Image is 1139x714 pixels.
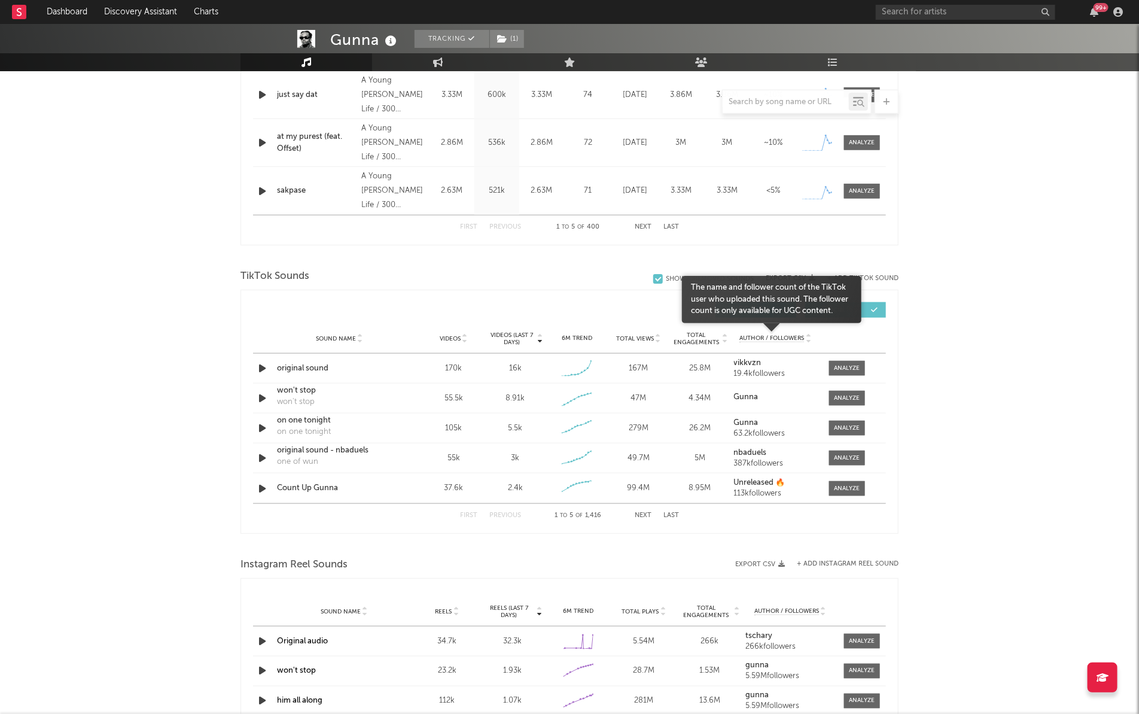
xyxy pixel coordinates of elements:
span: of [575,513,583,518]
button: Export CSV [766,275,815,282]
a: vikkvzn [734,359,817,367]
div: 3.33M [522,89,561,101]
div: 3k [511,452,519,464]
a: original sound [277,363,402,375]
button: 99+ [1090,7,1098,17]
div: 5.59M followers [745,703,835,711]
div: 55k [426,452,482,464]
div: 55.5k [426,393,482,405]
div: won't stop [277,385,402,397]
div: 13.6M [680,695,740,707]
span: Total Views [616,335,654,342]
div: 26.2M [672,423,728,435]
span: Reels [435,608,452,615]
button: Last [663,512,679,519]
div: 113k followers [734,490,817,498]
span: to [562,224,569,230]
strong: gunna [745,662,769,670]
div: 112k [417,695,477,707]
a: on one tonight [277,415,402,427]
span: to [560,513,567,518]
span: Total Engagements [672,332,721,346]
div: 4.34M [672,393,728,405]
span: Author / Followers [754,607,819,615]
strong: tschary [745,632,772,640]
div: <5% [753,185,793,197]
div: 536k [477,137,516,149]
button: (1) [490,30,524,48]
a: nbaduels [734,449,817,457]
div: 105k [426,423,482,435]
a: sakpase [277,185,355,197]
button: + Add Instagram Reel Sound [797,561,899,567]
div: 5M [672,452,728,464]
button: Last [663,224,679,230]
div: 19.4k followers [734,370,817,378]
div: just say dat [277,89,355,101]
button: Tracking [415,30,489,48]
button: Previous [489,512,521,519]
span: Videos (last 7 days) [488,332,536,346]
button: Next [635,224,651,230]
div: 600k [477,89,516,101]
div: 3.33M [433,89,471,101]
strong: vikkvzn [734,359,762,367]
div: 3.86M [707,89,747,101]
a: tschary [745,632,835,640]
div: 23.2k [417,666,477,677]
span: Total Plays [622,608,659,615]
div: Gunna [330,30,400,50]
div: A Young [PERSON_NAME] Life / 300 Entertainment release., © 2025 Gunna Music, LLC exclusively lice... [361,121,427,165]
strong: Gunna [734,419,759,427]
div: 1 5 1,416 [545,509,611,523]
input: Search for artists [876,5,1055,20]
div: won't stop [277,396,315,408]
button: Export CSV [735,561,785,568]
div: 2.86M [433,137,471,149]
button: + Add TikTok Sound [815,275,899,282]
div: 5.54M [614,636,674,648]
div: 266k [680,636,740,648]
div: ~ 10 % [753,89,793,101]
button: Next [635,512,651,519]
a: gunna [745,692,835,700]
div: 3.33M [661,185,701,197]
span: TikTok Sounds [240,269,309,284]
div: 6M Trend [549,607,608,616]
strong: nbaduels [734,449,767,457]
div: 37.6k [426,482,482,494]
strong: Unreleased 🔥 [734,479,785,487]
strong: gunna [745,692,769,700]
div: 2.63M [433,185,471,197]
div: on one tonight [277,426,331,438]
span: Sound Name [316,335,356,342]
a: at my purest (feat. Offset) [277,131,355,154]
button: First [460,224,477,230]
div: 47M [611,393,666,405]
a: won't stop [277,667,316,675]
div: 8.91k [505,393,525,405]
div: 281M [614,695,674,707]
div: 3M [707,137,747,149]
div: 2.4k [508,482,523,494]
span: Sound Name [321,608,361,615]
div: Show 20 Removed Sounds [666,275,754,283]
span: Instagram Reel Sounds [240,558,348,572]
div: original sound - nbaduels [277,445,402,457]
div: 99 + [1094,3,1108,12]
div: 3.86M [661,89,701,101]
div: ~ 10 % [753,137,793,149]
a: gunna [745,662,835,670]
div: 6M Trend [549,334,605,343]
div: [DATE] [615,89,655,101]
div: 25.8M [672,363,728,375]
a: Gunna [734,393,817,402]
a: him all along [277,697,322,705]
div: 521k [477,185,516,197]
div: A Young [PERSON_NAME] Life / 300 Entertainment release., © 2025 Gunna Music, LLC exclusively lice... [361,169,427,212]
div: 1 5 400 [545,220,611,235]
span: Videos [440,335,461,342]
